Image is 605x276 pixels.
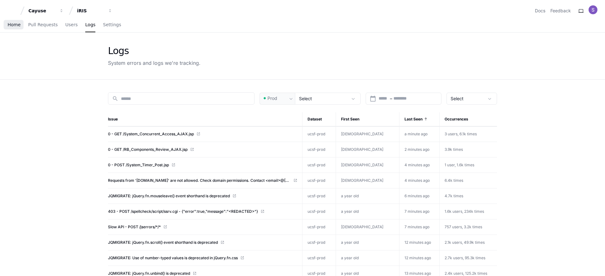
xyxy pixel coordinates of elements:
div: Cayuse [28,8,56,14]
div: iRIS [77,8,104,14]
span: – [390,95,392,102]
button: Feedback [550,8,571,14]
td: ucsf-prod [302,157,336,173]
td: ucsf-prod [302,173,336,188]
span: Select [451,96,464,101]
td: 12 minutes ago [399,250,440,266]
span: Last Seen [404,117,422,122]
span: 0 - POST /System_Timer_Post.jsp [108,163,169,168]
span: Users [65,23,78,27]
span: Slow API - POST /jserrors/*/* [108,224,161,230]
span: JQMIGRATE: Use of number-typed values is deprecated in jQuery.fn.css [108,255,238,261]
span: 3.9k times [445,147,463,152]
td: 2 minutes ago [399,142,440,157]
span: 0 - GET /RB_Components_Review_AJAX.jsp [108,147,188,152]
a: 403 - POST /spellcheck/script/ssrv.cgi - {"error":true,"message":"<REDACTED>"} [108,209,297,214]
th: Dataset [302,112,336,126]
a: Pull Requests [28,18,57,32]
a: 0 - GET /System_Concurrent_Access_AJAX.jsp [108,132,297,137]
td: a minute ago [399,126,440,142]
td: 7 minutes ago [399,219,440,235]
span: 1.6k users, 234k times [445,209,484,214]
span: JQMIGRATE: jQuery.fn.unbind() is deprecated [108,271,190,276]
a: 0 - GET /RB_Components_Review_AJAX.jsp [108,147,297,152]
th: Occurrences [440,112,497,126]
td: [DEMOGRAPHIC_DATA] [336,173,399,188]
span: JQMIGRATE: jQuery.fn.mouseleave() event shorthand is deprecated [108,193,230,199]
a: JQMIGRATE: jQuery.fn.unbind() is deprecated [108,271,297,276]
div: Logs [108,45,201,57]
td: a year old [336,250,399,266]
td: 6 minutes ago [399,188,440,204]
img: ACg8ocJ9gB-mbSMMzOXxGsQha3zDkpQBh33zfytrKJZBrnO7iuav0A=s96-c [589,5,597,14]
td: ucsf-prod [302,235,336,250]
div: System errors and logs we're tracking. [108,59,201,67]
span: 2.7k users, 95.3k times [445,255,485,260]
td: a year old [336,235,399,250]
span: Home [8,23,21,27]
button: Cayuse [26,5,66,16]
span: Select [299,96,312,101]
span: First Seen [341,117,359,122]
a: JQMIGRATE: jQuery.fn.mouseleave() event shorthand is deprecated [108,193,297,199]
span: Prod [267,95,277,101]
td: 7 minutes ago [399,204,440,219]
td: 12 minutes ago [399,235,440,250]
a: 0 - POST /System_Timer_Post.jsp [108,163,297,168]
td: 4 minutes ago [399,173,440,188]
td: [DEMOGRAPHIC_DATA] [336,126,399,142]
td: ucsf-prod [302,250,336,266]
span: 4.7k times [445,193,463,198]
button: iRIS [75,5,115,16]
span: 757 users, 3.2k times [445,224,482,229]
span: 2.1k users, 49.9k times [445,240,485,245]
span: 1 user, 1.6k times [445,163,474,167]
span: 3 users, 6.1k times [445,132,477,136]
td: ucsf-prod [302,219,336,235]
td: ucsf-prod [302,142,336,157]
span: Requests from '[DOMAIN_NAME]' are not allowed. Check domain permissions. Contact <email>@[DOMAIN_... [108,178,291,183]
a: Slow API - POST /jserrors/*/* [108,224,297,230]
a: Docs [535,8,545,14]
a: Users [65,18,78,32]
span: 6.4k times [445,178,463,183]
a: Settings [103,18,121,32]
th: Issue [108,112,302,126]
td: [DEMOGRAPHIC_DATA] [336,219,399,235]
td: ucsf-prod [302,126,336,142]
td: [DEMOGRAPHIC_DATA] [336,157,399,173]
span: JQMIGRATE: jQuery.fn.scroll() event shorthand is deprecated [108,240,218,245]
a: JQMIGRATE: Use of number-typed values is deprecated in jQuery.fn.css [108,255,297,261]
mat-icon: search [112,95,118,102]
a: Home [8,18,21,32]
td: ucsf-prod [302,204,336,219]
a: Requests from '[DOMAIN_NAME]' are not allowed. Check domain permissions. Contact <email>@[DOMAIN_... [108,178,297,183]
a: JQMIGRATE: jQuery.fn.scroll() event shorthand is deprecated [108,240,297,245]
td: [DEMOGRAPHIC_DATA] [336,142,399,157]
td: 4 minutes ago [399,157,440,173]
span: 403 - POST /spellcheck/script/ssrv.cgi - {"error":true,"message":"<REDACTED>"} [108,209,258,214]
span: 0 - GET /System_Concurrent_Access_AJAX.jsp [108,132,194,137]
mat-icon: calendar_today [370,95,376,102]
span: Logs [85,23,95,27]
td: a year old [336,204,399,219]
span: Pull Requests [28,23,57,27]
span: Settings [103,23,121,27]
td: a year old [336,188,399,204]
td: ucsf-prod [302,188,336,204]
a: Logs [85,18,95,32]
button: Open calendar [370,95,376,102]
span: 2.4k users, 125.2k times [445,271,487,276]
